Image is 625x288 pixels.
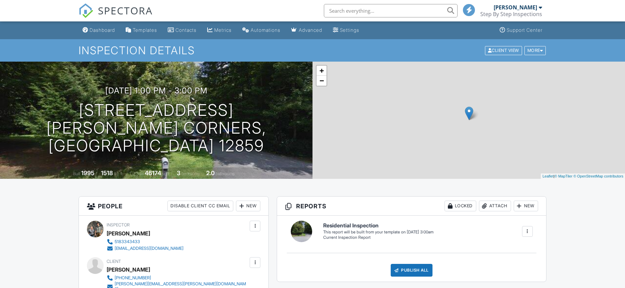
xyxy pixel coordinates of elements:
div: | [541,173,625,179]
div: [PERSON_NAME] [494,4,537,11]
a: 5183343433 [107,238,183,245]
a: Contacts [165,24,199,37]
a: [EMAIL_ADDRESS][DOMAIN_NAME] [107,245,183,252]
span: Lot Size [130,171,144,176]
div: 1995 [81,169,95,176]
div: Current Inspection Report [323,235,433,240]
div: Dashboard [90,27,115,33]
div: 3 [177,169,180,176]
a: © MapTiler [554,174,573,178]
span: sq. ft. [114,171,123,176]
span: Built [73,171,80,176]
a: Zoom in [317,66,327,76]
div: 1518 [101,169,113,176]
div: Settings [340,27,359,33]
a: Templates [123,24,160,37]
a: Metrics [205,24,234,37]
div: [PHONE_NUMBER] [115,275,151,281]
a: SPECTORA [79,9,153,23]
span: Client [107,259,121,264]
h1: [STREET_ADDRESS] [PERSON_NAME] Corners, [GEOGRAPHIC_DATA] 12859 [11,101,302,154]
span: bedrooms [181,171,200,176]
div: Step By Step Inspections [480,11,542,17]
a: © OpenStreetMap contributors [574,174,623,178]
a: Leaflet [542,174,553,178]
div: [PERSON_NAME] [107,228,150,238]
h6: Residential Inspection [323,223,433,229]
div: Locked [445,201,476,211]
div: 5183343433 [115,239,140,244]
div: More [524,46,546,55]
a: Advanced [288,24,325,37]
div: Advanced [299,27,322,33]
div: Attach [479,201,511,211]
div: Automations [251,27,280,33]
div: 2.0 [206,169,215,176]
h3: [DATE] 1:00 pm - 3:00 pm [105,86,208,95]
div: Disable Client CC Email [167,201,233,211]
img: The Best Home Inspection Software - Spectora [79,3,93,18]
h3: Reports [277,197,546,216]
div: New [514,201,538,211]
span: SPECTORA [98,3,153,17]
span: sq.ft. [162,171,170,176]
a: Dashboard [80,24,118,37]
h3: People [79,197,268,216]
div: Templates [133,27,157,33]
div: Contacts [175,27,197,33]
div: 46174 [145,169,161,176]
div: This report will be built from your template on [DATE] 3:00am [323,229,433,235]
span: Inspector [107,222,130,227]
span: bathrooms [216,171,235,176]
div: Client View [485,46,522,55]
div: [PERSON_NAME] [107,265,150,275]
a: [PHONE_NUMBER] [107,275,248,281]
div: [EMAIL_ADDRESS][DOMAIN_NAME] [115,246,183,251]
div: Publish All [391,264,432,277]
a: Settings [330,24,362,37]
a: Support Center [497,24,545,37]
a: Client View [484,48,524,53]
h1: Inspection Details [79,45,546,56]
div: Metrics [214,27,232,33]
a: Automations (Basic) [240,24,283,37]
input: Search everything... [324,4,458,17]
a: Zoom out [317,76,327,86]
div: New [236,201,260,211]
div: Support Center [507,27,542,33]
